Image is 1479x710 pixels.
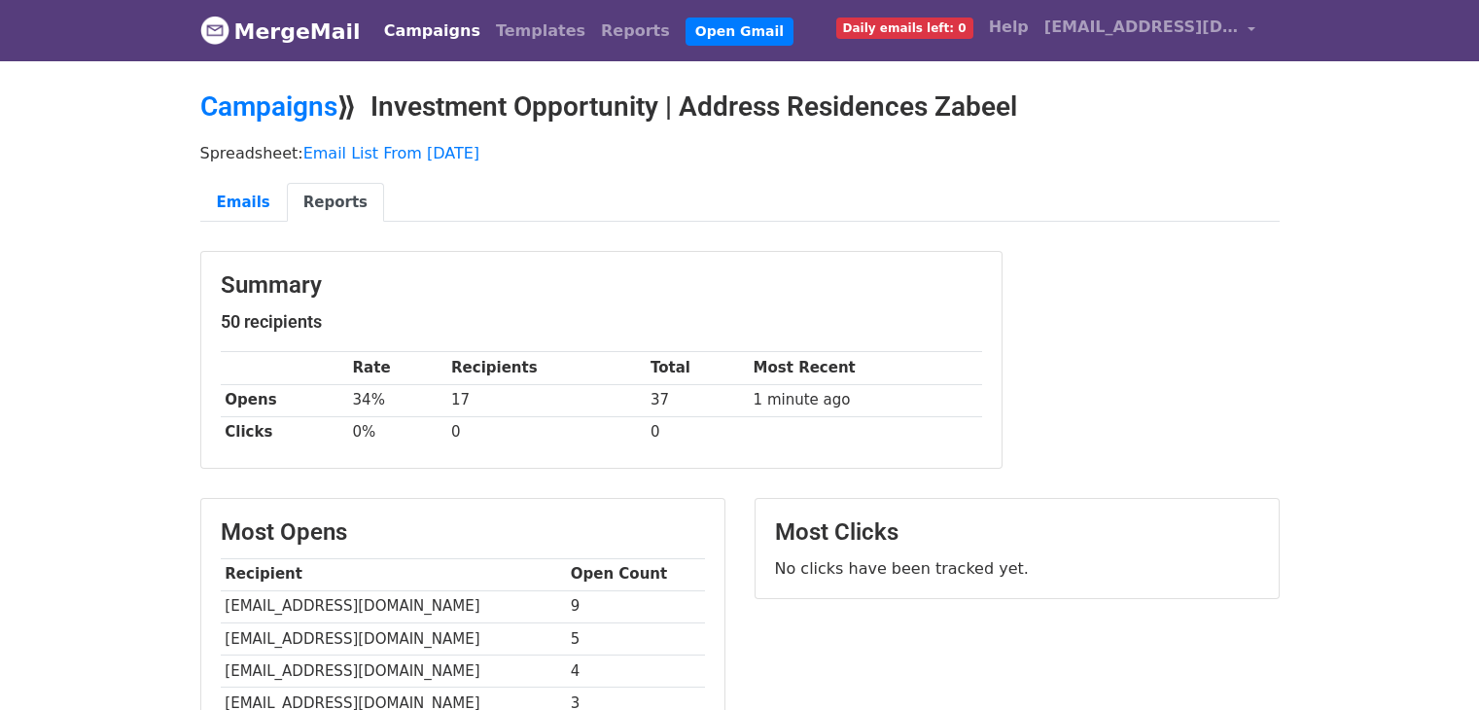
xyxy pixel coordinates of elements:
[1037,8,1264,53] a: [EMAIL_ADDRESS][DOMAIN_NAME]
[376,12,488,51] a: Campaigns
[303,144,479,162] a: Email List From [DATE]
[446,384,646,416] td: 17
[221,311,982,333] h5: 50 recipients
[686,18,793,46] a: Open Gmail
[828,8,981,47] a: Daily emails left: 0
[836,18,973,39] span: Daily emails left: 0
[221,384,348,416] th: Opens
[200,11,361,52] a: MergeMail
[348,416,447,448] td: 0%
[566,622,705,655] td: 5
[221,271,982,300] h3: Summary
[446,352,646,384] th: Recipients
[593,12,678,51] a: Reports
[646,416,749,448] td: 0
[221,518,705,547] h3: Most Opens
[775,558,1259,579] p: No clicks have been tracked yet.
[1044,16,1239,39] span: [EMAIL_ADDRESS][DOMAIN_NAME]
[348,384,447,416] td: 34%
[749,384,982,416] td: 1 minute ago
[775,518,1259,547] h3: Most Clicks
[221,416,348,448] th: Clicks
[200,90,1280,124] h2: ⟫ Investment Opportunity | Address Residences Zabeel
[566,590,705,622] td: 9
[221,622,566,655] td: [EMAIL_ADDRESS][DOMAIN_NAME]
[646,352,749,384] th: Total
[200,183,287,223] a: Emails
[446,416,646,448] td: 0
[200,90,337,123] a: Campaigns
[348,352,447,384] th: Rate
[200,143,1280,163] p: Spreadsheet:
[566,655,705,687] td: 4
[749,352,982,384] th: Most Recent
[646,384,749,416] td: 37
[981,8,1037,47] a: Help
[200,16,229,45] img: MergeMail logo
[566,558,705,590] th: Open Count
[488,12,593,51] a: Templates
[221,590,566,622] td: [EMAIL_ADDRESS][DOMAIN_NAME]
[221,655,566,687] td: [EMAIL_ADDRESS][DOMAIN_NAME]
[287,183,384,223] a: Reports
[221,558,566,590] th: Recipient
